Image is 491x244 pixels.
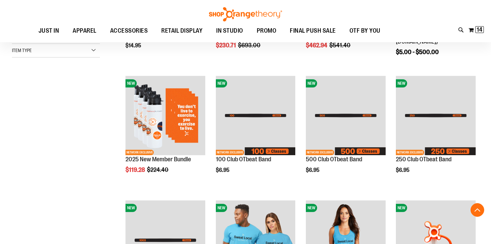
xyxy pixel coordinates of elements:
a: OTF BY YOU [343,23,387,39]
img: Image of 100 Club OTbeat Band [216,76,296,156]
span: NETWORK EXCLUSIVE [216,150,244,155]
span: FINAL PUSH SALE [290,23,336,38]
div: product [392,72,479,188]
a: JUST IN [32,23,66,38]
span: APPAREL [73,23,96,38]
a: FINAL PUSH SALE [283,23,343,39]
a: Image of 250 Club OTbeat BandNEWNETWORK EXCLUSIVE [396,76,476,157]
a: 250 Club OTbeat Band [396,156,451,163]
span: NEW [396,79,407,87]
span: NEW [306,204,317,212]
span: NETWORK EXCLUSIVE [396,150,424,155]
a: RETAIL DISPLAY [154,23,209,39]
span: $462.94 [306,42,328,49]
span: NETWORK EXCLUSIVE [306,150,334,155]
span: $6.95 [396,167,411,173]
span: $693.00 [238,42,262,49]
a: 500 Club OTbeat Band [306,156,362,163]
span: $6.95 [216,167,230,173]
span: NEW [125,79,137,87]
img: 2025 New Member Bundle [125,76,205,156]
span: JUST IN [39,23,59,38]
div: product [122,72,209,191]
span: $5.00 - $500.00 [396,49,439,55]
a: 2025 New Member Bundle [125,156,191,163]
span: $230.71 [216,42,237,49]
img: Shop Orangetheory [208,7,283,21]
span: PROMO [257,23,277,38]
a: IN STUDIO [209,23,250,39]
span: NETWORK EXCLUSIVE [125,150,154,155]
button: Back To Top [471,203,484,217]
img: Image of 250 Club OTbeat Band [396,76,476,156]
span: NEW [396,204,407,212]
span: Item Type [12,48,32,53]
a: Image of 500 Club OTbeat BandNEWNETWORK EXCLUSIVE [306,76,386,157]
span: OTF BY YOU [349,23,381,38]
a: APPAREL [66,23,103,39]
span: IN STUDIO [216,23,243,38]
div: product [302,72,389,188]
a: Image of 100 Club OTbeat BandNEWNETWORK EXCLUSIVE [216,76,296,157]
span: NEW [216,204,227,212]
span: $14.95 [125,43,142,49]
span: RETAIL DISPLAY [161,23,203,38]
span: ACCESSORIES [110,23,148,38]
img: Image of 500 Club OTbeat Band [306,76,386,156]
a: E-GIFT CARD (Valid ONLY for [DOMAIN_NAME]) [396,31,465,45]
span: NEW [125,204,137,212]
span: NEW [306,79,317,87]
div: product [212,72,299,188]
span: $6.95 [306,167,321,173]
span: $224.40 [147,166,169,173]
span: $541.40 [329,42,352,49]
span: $119.28 [125,166,146,173]
a: PROMO [250,23,283,39]
span: NEW [216,79,227,87]
a: 100 Club OTbeat Band [216,156,271,163]
span: 14 [477,26,482,33]
a: 2025 New Member BundleNEWNETWORK EXCLUSIVE [125,76,205,157]
a: ACCESSORIES [103,23,155,39]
